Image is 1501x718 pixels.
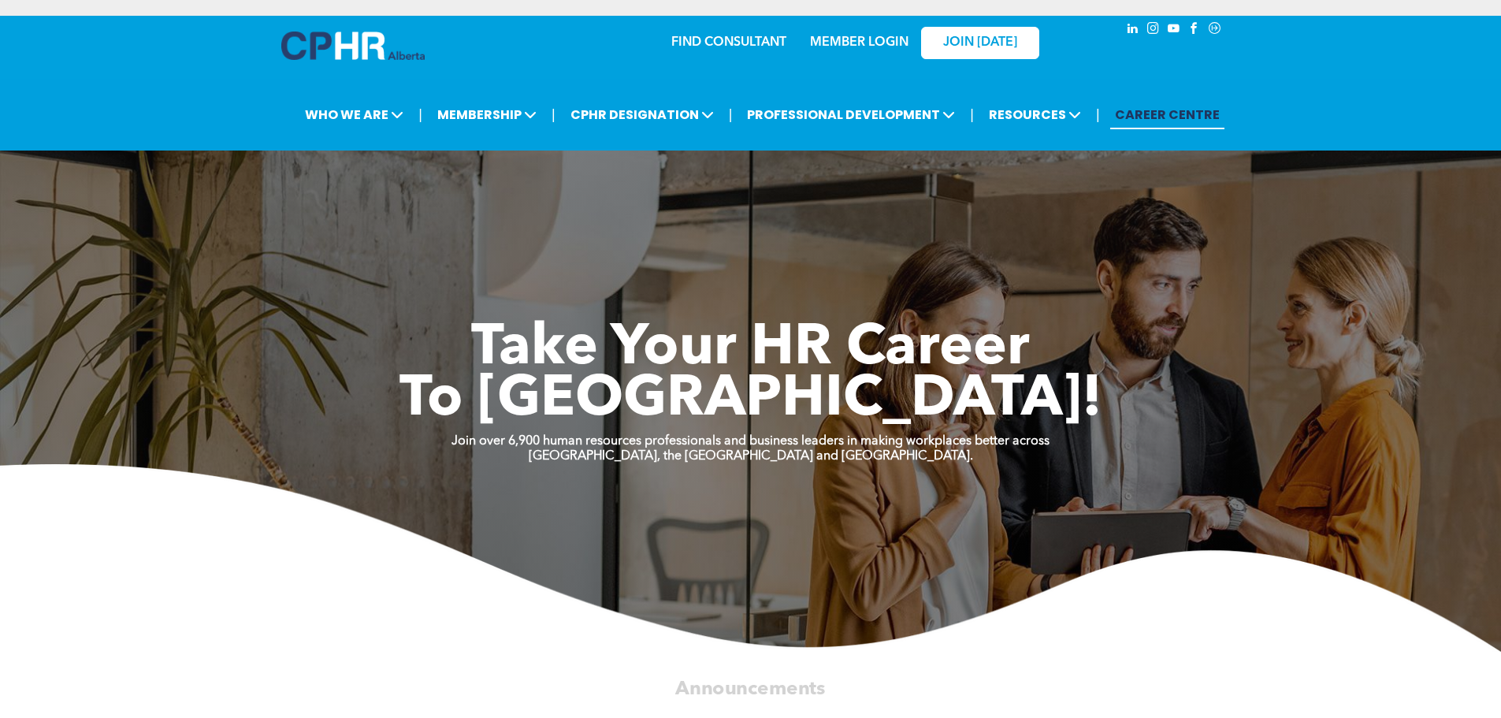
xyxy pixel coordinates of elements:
a: instagram [1145,20,1162,41]
a: FIND CONSULTANT [671,36,786,49]
a: JOIN [DATE] [921,27,1039,59]
span: MEMBERSHIP [433,100,541,129]
a: youtube [1165,20,1183,41]
li: | [418,99,422,131]
li: | [1096,99,1100,131]
img: A blue and white logo for cp alberta [281,32,425,60]
a: facebook [1186,20,1203,41]
li: | [970,99,974,131]
strong: [GEOGRAPHIC_DATA], the [GEOGRAPHIC_DATA] and [GEOGRAPHIC_DATA]. [529,450,973,463]
li: | [729,99,733,131]
li: | [552,99,555,131]
a: Social network [1206,20,1224,41]
span: RESOURCES [984,100,1086,129]
span: WHO WE ARE [300,100,408,129]
strong: Join over 6,900 human resources professionals and business leaders in making workplaces better ac... [451,435,1050,448]
a: CAREER CENTRE [1110,100,1224,129]
span: CPHR DESIGNATION [566,100,719,129]
a: MEMBER LOGIN [810,36,908,49]
span: PROFESSIONAL DEVELOPMENT [742,100,960,129]
span: Take Your HR Career [471,321,1030,378]
span: To [GEOGRAPHIC_DATA]! [399,372,1102,429]
a: linkedin [1124,20,1142,41]
span: JOIN [DATE] [943,35,1017,50]
span: Announcements [675,679,825,698]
